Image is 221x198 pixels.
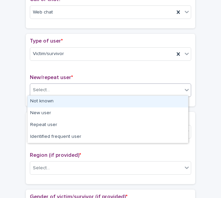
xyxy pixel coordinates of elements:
div: Identified frequent user [27,131,188,143]
div: Select... [33,86,50,94]
div: Select... [33,165,50,172]
span: Victim/survivor [33,50,64,57]
div: Repeat user [27,119,188,131]
span: Region (if provided) [30,152,81,158]
span: Web chat [33,9,53,16]
span: Type of user [30,38,63,44]
div: New user [27,107,188,119]
div: Not known [27,96,188,107]
span: New/repeat user [30,75,73,80]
